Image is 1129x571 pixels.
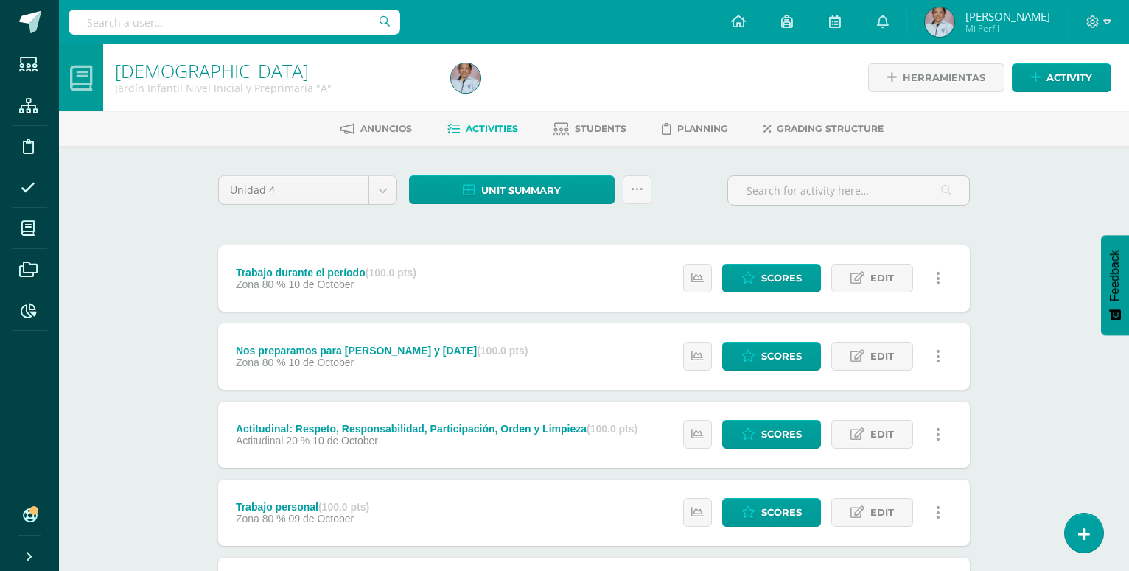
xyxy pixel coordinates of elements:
div: Jardín Infantil Nivel Inicial y Preprimaria 'A' [115,81,433,95]
span: Scores [761,421,802,448]
span: Planning [677,123,728,134]
span: Zona 80 % [236,357,286,368]
a: Scores [722,342,821,371]
span: Scores [761,499,802,526]
span: 10 de October [289,357,354,368]
a: Activities [447,117,518,141]
span: Activity [1046,64,1092,91]
strong: (100.0 pts) [587,423,637,435]
img: 55aacedf8adb5f628c9ac20f0ef23465.png [451,63,480,93]
span: Herramientas [903,64,985,91]
a: Planning [662,117,728,141]
button: Feedback - Mostrar encuesta [1101,235,1129,335]
span: Zona 80 % [236,513,286,525]
span: Unit summary [481,177,561,204]
a: Students [553,117,626,141]
span: Grading structure [777,123,884,134]
span: Scores [761,265,802,292]
a: [DEMOGRAPHIC_DATA] [115,58,309,83]
span: [PERSON_NAME] [965,9,1050,24]
a: Herramientas [868,63,1004,92]
a: Scores [722,498,821,527]
span: Unidad 4 [230,176,357,204]
input: Search for activity here… [728,176,969,205]
strong: (100.0 pts) [318,501,369,513]
a: Activity [1012,63,1111,92]
input: Search a user… [69,10,400,35]
img: 55aacedf8adb5f628c9ac20f0ef23465.png [925,7,954,37]
a: Anuncios [340,117,412,141]
div: Trabajo durante el período [236,267,416,279]
a: Unidad 4 [219,176,396,204]
span: Edit [870,499,894,526]
span: Feedback [1108,250,1122,301]
div: Actitudinal: Respeto, Responsabilidad, Participación, Orden y Limpieza [236,423,637,435]
span: 10 de October [289,279,354,290]
div: Nos preparamos para [PERSON_NAME] y [DATE] [236,345,528,357]
span: Mi Perfil [965,22,1050,35]
span: Edit [870,421,894,448]
a: Scores [722,264,821,292]
span: Anuncios [360,123,412,134]
span: Zona 80 % [236,279,286,290]
strong: (100.0 pts) [477,345,528,357]
h1: Evangelización [115,60,433,81]
a: Unit summary [409,175,615,204]
span: Edit [870,265,894,292]
span: Actitudinal 20 % [236,435,310,446]
div: Trabajo personal [236,501,369,513]
span: Students [575,123,626,134]
span: 09 de October [289,513,354,525]
strong: (100.0 pts) [366,267,416,279]
a: Scores [722,420,821,449]
span: 10 de October [312,435,378,446]
span: Scores [761,343,802,370]
a: Grading structure [763,117,884,141]
span: Edit [870,343,894,370]
span: Activities [466,123,518,134]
